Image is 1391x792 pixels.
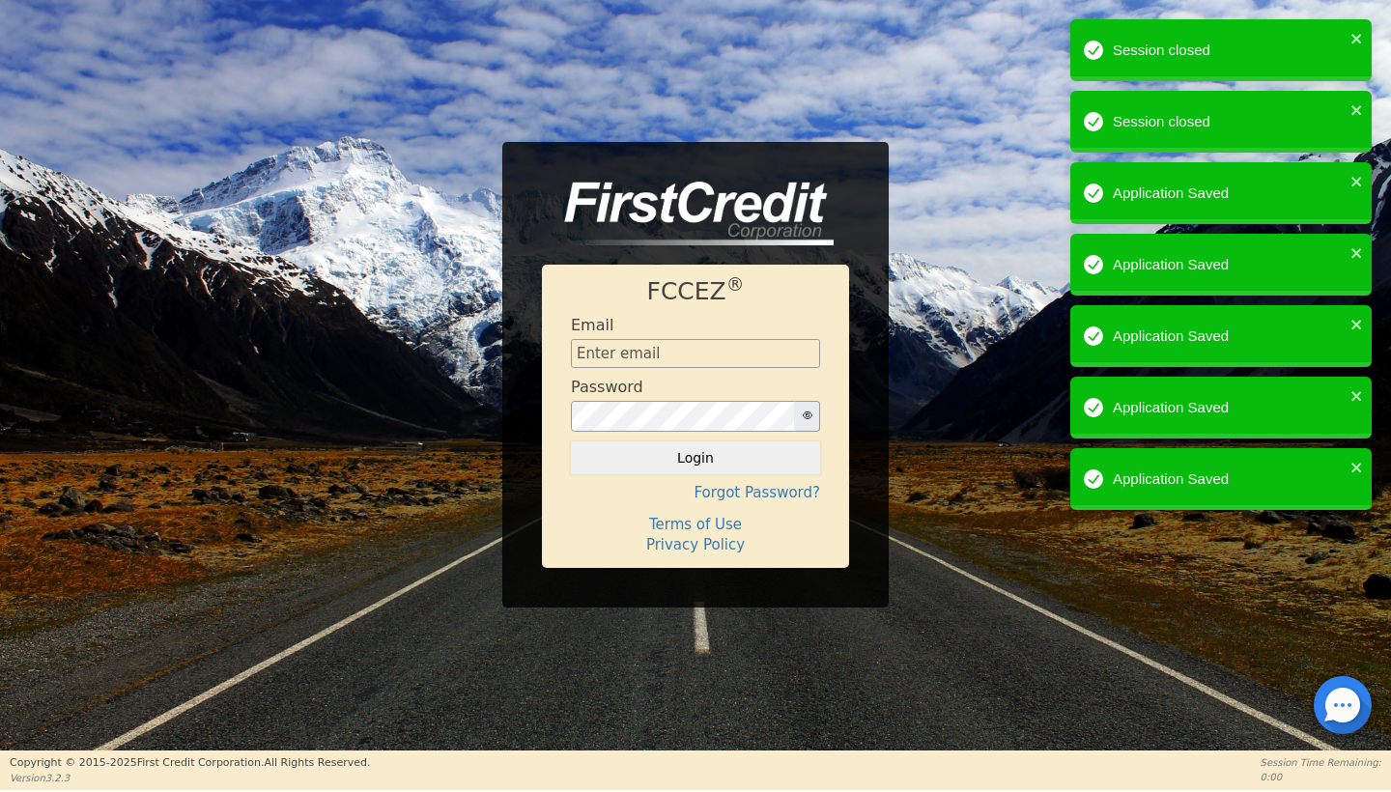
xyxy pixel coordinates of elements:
[1113,40,1345,62] div: Session closed
[1350,313,1364,335] button: close
[571,339,820,368] input: Enter email
[1350,27,1364,49] button: close
[1350,384,1364,407] button: close
[571,441,820,474] button: Login
[1113,111,1345,133] div: Session closed
[1113,397,1345,419] div: Application Saved
[1350,241,1364,264] button: close
[571,378,643,396] h4: Password
[571,516,820,533] h4: Terms of Use
[571,536,820,553] h4: Privacy Policy
[1113,254,1345,276] div: Application Saved
[726,274,745,295] sup: ®
[1350,170,1364,192] button: close
[1261,770,1381,784] p: 0:00
[571,484,820,501] h4: Forgot Password?
[1113,468,1345,491] div: Application Saved
[264,756,370,769] span: All Rights Reserved.
[1113,183,1345,205] div: Application Saved
[1350,99,1364,121] button: close
[1350,456,1364,478] button: close
[1261,755,1381,770] p: Session Time Remaining:
[542,182,834,245] img: logo-CMu_cnol.png
[1113,325,1345,348] div: Application Saved
[571,277,820,306] h1: FCCEZ
[571,401,795,432] input: password
[10,771,370,785] p: Version 3.2.3
[571,316,613,334] h4: Email
[10,755,370,772] p: Copyright © 2015- 2025 First Credit Corporation.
